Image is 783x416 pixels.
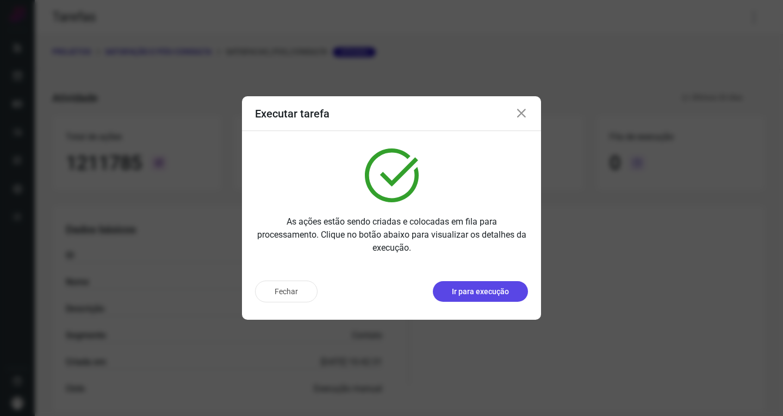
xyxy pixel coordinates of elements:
[433,281,528,302] button: Ir para execução
[255,215,528,254] p: As ações estão sendo criadas e colocadas em fila para processamento. Clique no botão abaixo para ...
[452,286,509,297] p: Ir para execução
[255,107,330,120] h3: Executar tarefa
[255,281,318,302] button: Fechar
[365,148,419,202] img: verified.svg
